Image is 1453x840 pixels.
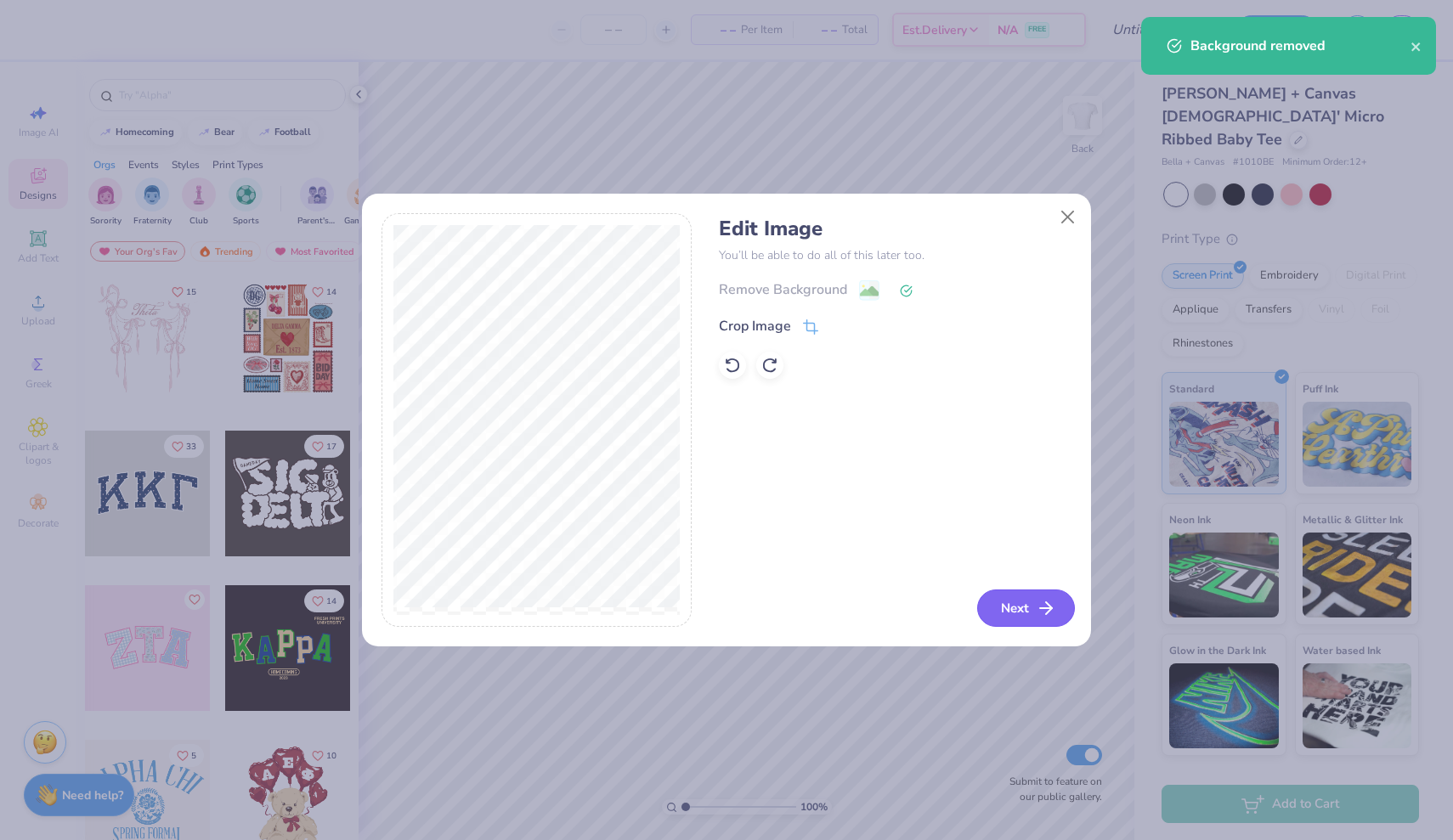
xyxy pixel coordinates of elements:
[1411,36,1422,56] button: close
[1052,201,1084,234] button: Close
[977,589,1075,627] button: Next
[719,246,1071,264] p: You’ll be able to do all of this later too.
[719,217,1071,241] h4: Edit Image
[1190,36,1411,56] div: Background removed
[719,316,791,336] div: Crop Image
